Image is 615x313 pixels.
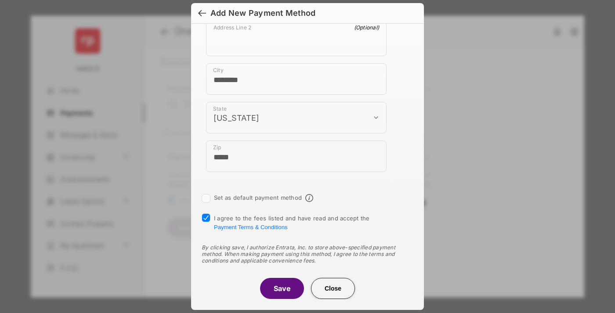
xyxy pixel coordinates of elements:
span: Default payment method info [305,194,313,202]
div: payment_method_screening[postal_addresses][locality] [206,63,387,95]
span: I agree to the fees listed and have read and accept the [214,215,370,230]
label: Set as default payment method [214,194,302,201]
div: payment_method_screening[postal_addresses][addressLine2] [206,20,387,56]
div: By clicking save, I authorize Entrata, Inc. to store above-specified payment method. When making ... [202,244,413,264]
button: Close [311,278,355,299]
button: I agree to the fees listed and have read and accept the [214,224,287,230]
button: Save [260,278,304,299]
div: payment_method_screening[postal_addresses][postalCode] [206,140,387,172]
div: payment_method_screening[postal_addresses][administrativeArea] [206,102,387,133]
div: Add New Payment Method [210,8,315,18]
